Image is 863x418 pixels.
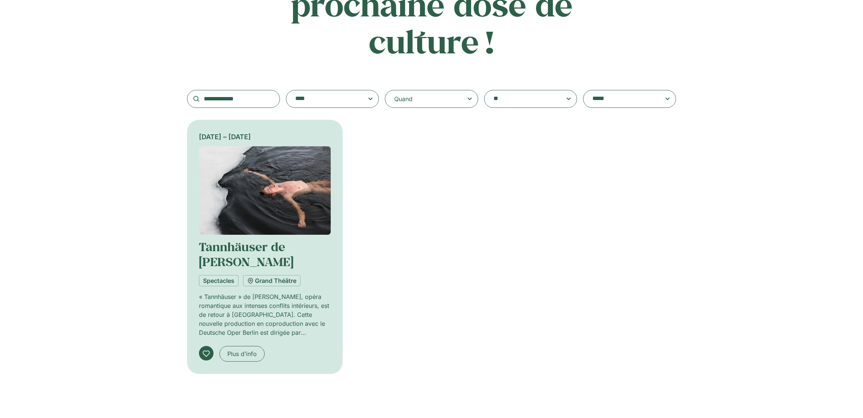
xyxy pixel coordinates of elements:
a: Spectacles [199,275,239,286]
div: [DATE] – [DATE] [199,132,331,142]
textarea: Search [592,94,652,104]
textarea: Search [295,94,355,104]
a: Plus d’info [219,346,265,362]
textarea: Search [493,94,553,104]
p: « Tannhäuser » de [PERSON_NAME], opéra romantique aux intenses conflits intérieurs, est de retour... [199,292,331,337]
a: Grand Théâtre [243,275,300,286]
a: Tannhäuser de [PERSON_NAME] [199,239,293,269]
div: Quand [394,94,412,103]
span: Plus d’info [227,349,257,358]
